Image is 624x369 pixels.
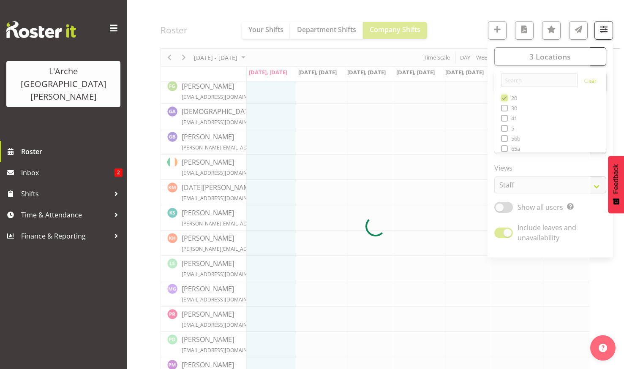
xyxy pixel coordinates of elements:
img: Rosterit website logo [6,21,76,38]
div: L'Arche [GEOGRAPHIC_DATA][PERSON_NAME] [15,65,112,103]
a: Clear [584,77,597,87]
span: Roster [21,145,123,158]
img: help-xxl-2.png [599,344,607,352]
button: Filter Shifts [594,21,613,40]
span: Shifts [21,187,110,200]
span: Finance & Reporting [21,230,110,242]
span: Time & Attendance [21,209,110,221]
span: Feedback [612,164,620,194]
span: 2 [114,168,123,177]
button: Feedback - Show survey [608,156,624,213]
span: Inbox [21,166,114,179]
